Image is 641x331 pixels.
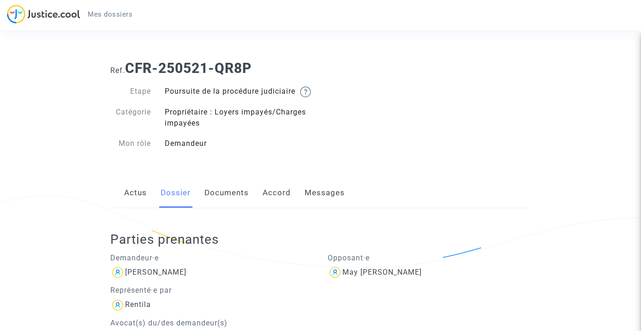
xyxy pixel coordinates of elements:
img: icon-user.svg [328,265,342,280]
img: help.svg [300,86,311,97]
div: May [PERSON_NAME] [342,268,422,277]
div: Propriétaire : Loyers impayés/Charges impayées [158,107,321,129]
a: Messages [305,178,345,208]
img: icon-user.svg [110,265,125,280]
p: Demandeur·e [110,252,314,264]
div: Demandeur [158,138,321,149]
div: Etape [103,86,158,97]
a: Mes dossiers [80,7,140,21]
a: Actus [124,178,147,208]
b: CFR-250521-QR8P [125,60,252,76]
span: Mes dossiers [88,10,132,18]
div: [PERSON_NAME] [125,268,186,277]
p: Opposant·e [328,252,531,264]
div: Rentila [125,300,151,309]
p: Avocat(s) du/des demandeur(s) [110,317,314,329]
img: jc-logo.svg [7,5,80,24]
div: Catégorie [103,107,158,129]
span: Ref. [110,66,125,75]
a: Dossier [161,178,191,208]
a: Accord [263,178,291,208]
img: icon-user.svg [110,298,125,313]
div: Mon rôle [103,138,158,149]
h2: Parties prenantes [110,231,538,247]
div: Poursuite de la procédure judiciaire [158,86,321,97]
p: Représenté·e par [110,284,314,296]
a: Documents [204,178,249,208]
